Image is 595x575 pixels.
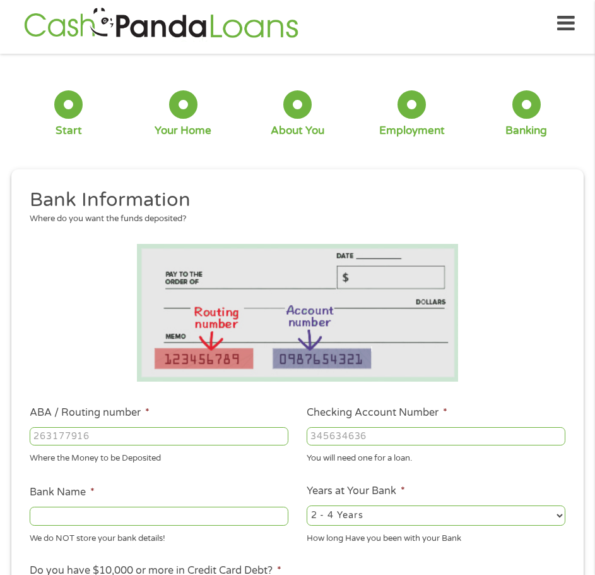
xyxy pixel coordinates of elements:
[30,406,150,420] label: ABA / Routing number
[20,6,302,42] img: GetLoanNow Logo
[137,244,459,382] img: Routing number location
[307,485,405,498] label: Years at Your Bank
[30,448,288,465] div: Where the Money to be Deposited
[379,124,445,138] div: Employment
[30,188,557,213] h2: Bank Information
[30,427,288,446] input: 263177916
[155,124,211,138] div: Your Home
[30,213,557,226] div: Where do you want the funds deposited?
[271,124,324,138] div: About You
[505,124,547,138] div: Banking
[30,528,288,545] div: We do NOT store your bank details!
[307,406,447,420] label: Checking Account Number
[56,124,82,138] div: Start
[307,427,565,446] input: 345634636
[30,486,95,499] label: Bank Name
[307,448,565,465] div: You will need one for a loan.
[307,528,565,545] div: How long Have you been with your Bank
